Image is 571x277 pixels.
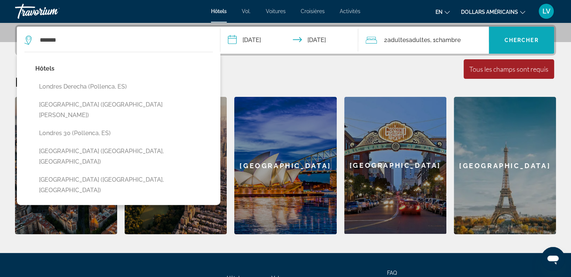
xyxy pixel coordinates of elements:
[489,27,554,54] button: Chercher
[15,97,117,234] a: [GEOGRAPHIC_DATA]
[542,7,550,15] font: LV
[435,6,450,17] button: Changer de langue
[358,27,489,54] button: Voyageurs : 2 adultes, 0 enfants
[461,9,518,15] font: dollars américains
[387,270,397,276] a: FAQ
[35,63,213,74] p: Hôtels
[454,97,556,234] a: [GEOGRAPHIC_DATA]
[430,36,435,44] font: , 1
[17,27,554,54] div: Widget de recherche
[15,74,556,89] h2: Destinations en vedette
[35,173,213,197] button: [GEOGRAPHIC_DATA] ([GEOGRAPHIC_DATA], [GEOGRAPHIC_DATA])
[234,97,336,234] a: [GEOGRAPHIC_DATA]
[469,65,548,73] div: Tous les champs sont requis
[435,36,460,44] span: Chambre
[505,37,539,43] span: Chercher
[461,6,525,17] button: Changer de devise
[35,80,213,94] button: Londres Derecha (Pollenca, ES)
[387,36,408,44] span: Adultes
[35,98,213,122] button: [GEOGRAPHIC_DATA] ([GEOGRAPHIC_DATA][PERSON_NAME])
[384,36,387,44] font: 2
[541,247,565,271] iframe: Bouton de lancement de la fenêtre de messagerie
[536,3,556,19] button: Menu utilisateur
[211,8,227,14] a: Hôtels
[344,97,446,234] a: [GEOGRAPHIC_DATA]
[242,8,251,14] a: Vol.
[435,9,443,15] font: en
[15,2,90,21] a: Travorium
[266,8,286,14] a: Voitures
[340,8,360,14] a: Activités
[35,144,213,169] button: [GEOGRAPHIC_DATA] ([GEOGRAPHIC_DATA], [GEOGRAPHIC_DATA])
[408,36,430,44] span: Adultes
[301,8,325,14] a: Croisières
[35,126,213,140] button: Londres 30 (Pollenca, ES)
[220,27,359,54] button: Check-in date: Oct 12, 2025 Check-out date: Oct 18, 2025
